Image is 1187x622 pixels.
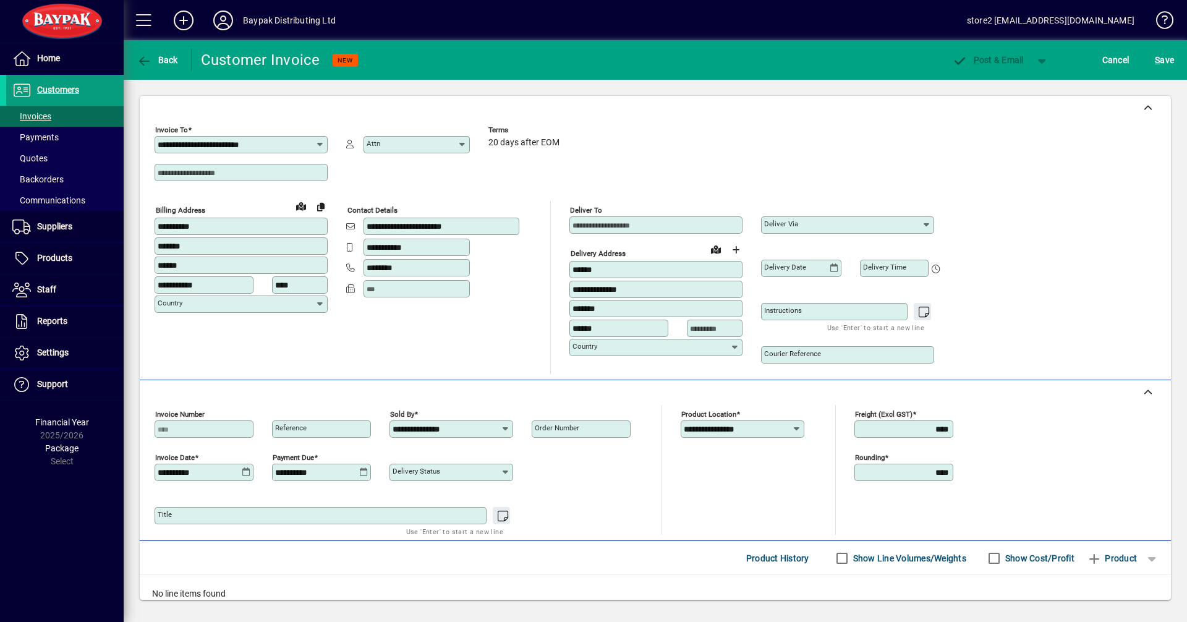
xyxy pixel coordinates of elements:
mat-label: Product location [681,410,736,419]
mat-label: Invoice date [155,453,195,462]
span: Terms [488,126,563,134]
div: No line items found [140,575,1171,613]
span: Financial Year [35,417,89,427]
button: Copy to Delivery address [311,197,331,216]
a: Support [6,369,124,400]
span: Payments [12,132,59,142]
mat-label: Country [572,342,597,351]
button: Choose address [726,240,746,260]
span: Support [37,379,68,389]
mat-label: Courier Reference [764,349,821,358]
a: Settings [6,338,124,369]
mat-label: Attn [367,139,380,148]
button: Add [164,9,203,32]
span: Customers [37,85,79,95]
span: Reports [37,316,67,326]
span: NEW [338,56,353,64]
mat-label: Payment due [273,453,314,462]
mat-label: Delivery time [863,263,906,271]
a: View on map [706,239,726,259]
span: ost & Email [952,55,1024,65]
mat-label: Order number [535,424,579,432]
a: Staff [6,275,124,305]
span: Suppliers [37,221,72,231]
span: Cancel [1102,50,1130,70]
a: Knowledge Base [1147,2,1172,43]
a: Backorders [6,169,124,190]
button: Back [134,49,181,71]
a: View on map [291,196,311,216]
mat-label: Deliver via [764,219,798,228]
mat-label: Reference [275,424,307,432]
mat-label: Rounding [855,453,885,462]
button: Save [1152,49,1177,71]
a: Communications [6,190,124,211]
mat-label: Delivery date [764,263,806,271]
mat-label: Invoice To [155,126,188,134]
a: Suppliers [6,211,124,242]
span: Package [45,443,79,453]
mat-label: Invoice number [155,410,205,419]
mat-label: Delivery status [393,467,440,475]
label: Show Cost/Profit [1003,552,1074,564]
a: Reports [6,306,124,337]
span: Product History [746,548,809,568]
span: ave [1155,50,1174,70]
span: 20 days after EOM [488,138,559,148]
div: Customer Invoice [201,50,320,70]
button: Profile [203,9,243,32]
span: Quotes [12,153,48,163]
span: P [974,55,979,65]
span: Backorders [12,174,64,184]
app-page-header-button: Back [124,49,192,71]
span: Products [37,253,72,263]
mat-label: Instructions [764,306,802,315]
div: Baypak Distributing Ltd [243,11,336,30]
a: Quotes [6,148,124,169]
span: Communications [12,195,85,205]
a: Invoices [6,106,124,127]
mat-label: Freight (excl GST) [855,410,913,419]
a: Home [6,43,124,74]
div: store2 [EMAIL_ADDRESS][DOMAIN_NAME] [967,11,1134,30]
mat-label: Title [158,510,172,519]
mat-label: Deliver To [570,206,602,215]
span: S [1155,55,1160,65]
span: Invoices [12,111,51,121]
button: Product History [741,547,814,569]
button: Cancel [1099,49,1133,71]
button: Post & Email [946,49,1030,71]
a: Payments [6,127,124,148]
mat-hint: Use 'Enter' to start a new line [827,320,924,334]
label: Show Line Volumes/Weights [851,552,966,564]
a: Products [6,243,124,274]
span: Back [137,55,178,65]
button: Product [1081,547,1143,569]
mat-label: Country [158,299,182,307]
mat-label: Sold by [390,410,414,419]
span: Staff [37,284,56,294]
span: Settings [37,347,69,357]
span: Home [37,53,60,63]
span: Product [1087,548,1137,568]
mat-hint: Use 'Enter' to start a new line [406,524,503,539]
